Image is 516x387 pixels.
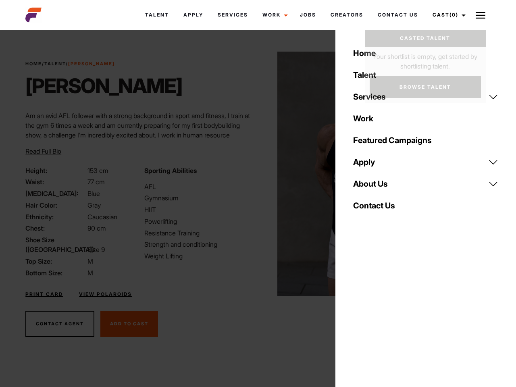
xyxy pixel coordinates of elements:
[25,268,86,278] span: Bottom Size:
[25,223,86,233] span: Chest:
[25,212,86,222] span: Ethnicity:
[348,129,503,151] a: Featured Campaigns
[25,311,94,337] button: Contact Agent
[348,108,503,129] a: Work
[25,291,63,298] a: Print Card
[323,4,370,26] a: Creators
[293,4,323,26] a: Jobs
[68,61,115,67] strong: [PERSON_NAME]
[110,321,148,327] span: Add To Cast
[25,235,86,254] span: Shoe Size ([GEOGRAPHIC_DATA]):
[87,257,93,265] span: M
[79,291,132,298] a: View Polaroids
[144,216,253,226] li: Powerlifting
[25,7,42,23] img: cropped-aefm-brand-fav-22-square.png
[87,178,105,186] span: 77 cm
[348,173,503,195] a: About Us
[25,177,86,187] span: Waist:
[87,189,100,198] span: Blue
[100,311,158,337] button: Add To Cast
[425,4,470,26] a: Cast(0)
[87,166,108,175] span: 153 cm
[476,10,485,20] img: Burger icon
[348,42,503,64] a: Home
[255,4,293,26] a: Work
[25,166,86,175] span: Height:
[144,182,253,191] li: AFL
[370,4,425,26] a: Contact Us
[44,61,66,67] a: Talent
[25,111,253,188] p: Am an avid AFL follower with a strong background in sport amd fitness, I train at the gym 6 times...
[370,76,481,98] a: Browse Talent
[144,228,253,238] li: Resistance Training
[25,189,86,198] span: [MEDICAL_DATA]:
[144,239,253,249] li: Strength and conditioning
[365,47,486,71] p: Your shortlist is empty, get started by shortlisting talent.
[365,30,486,47] a: Casted Talent
[25,256,86,266] span: Top Size:
[144,193,253,203] li: Gymnasium
[87,246,105,254] span: Size 9
[25,147,61,155] span: Read Full Bio
[25,60,115,67] span: / /
[87,224,106,232] span: 90 cm
[144,166,197,175] strong: Sporting Abilities
[144,205,253,214] li: HIIT
[348,195,503,216] a: Contact Us
[144,251,253,261] li: Weight Lifting
[449,12,458,18] span: (0)
[87,269,93,277] span: M
[138,4,176,26] a: Talent
[87,213,117,221] span: Caucasian
[25,61,42,67] a: Home
[348,64,503,86] a: Talent
[25,74,182,98] h1: [PERSON_NAME]
[25,146,61,156] button: Read Full Bio
[348,151,503,173] a: Apply
[25,200,86,210] span: Hair Color:
[210,4,255,26] a: Services
[87,201,101,209] span: Gray
[348,86,503,108] a: Services
[176,4,210,26] a: Apply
